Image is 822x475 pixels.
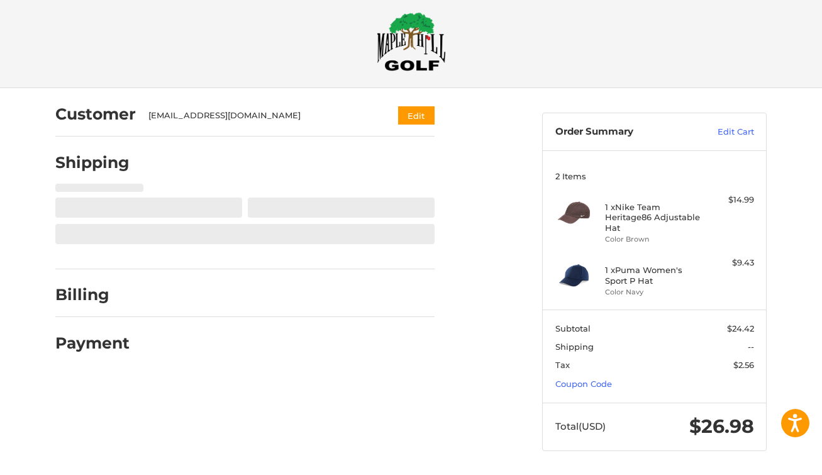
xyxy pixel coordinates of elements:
a: Coupon Code [555,379,612,389]
span: -- [748,342,754,352]
h2: Shipping [55,153,130,172]
span: Subtotal [555,323,591,333]
li: Color Navy [605,287,701,298]
h2: Payment [55,333,130,353]
span: $2.56 [733,360,754,370]
h4: 1 x Nike Team Heritage86 Adjustable Hat [605,202,701,233]
img: Maple Hill Golf [377,12,446,71]
li: Color Brown [605,234,701,245]
h2: Billing [55,285,129,305]
h3: Order Summary [555,126,691,138]
h4: 1 x Puma Women's Sport P Hat [605,265,701,286]
span: $24.42 [727,323,754,333]
h3: 2 Items [555,171,754,181]
div: [EMAIL_ADDRESS][DOMAIN_NAME] [148,109,374,122]
span: Total (USD) [555,420,606,432]
span: Tax [555,360,570,370]
div: $9.43 [704,257,754,269]
a: Edit Cart [691,126,754,138]
span: $26.98 [689,415,754,438]
span: Shipping [555,342,594,352]
button: Edit [398,106,435,125]
div: $14.99 [704,194,754,206]
h2: Customer [55,104,136,124]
